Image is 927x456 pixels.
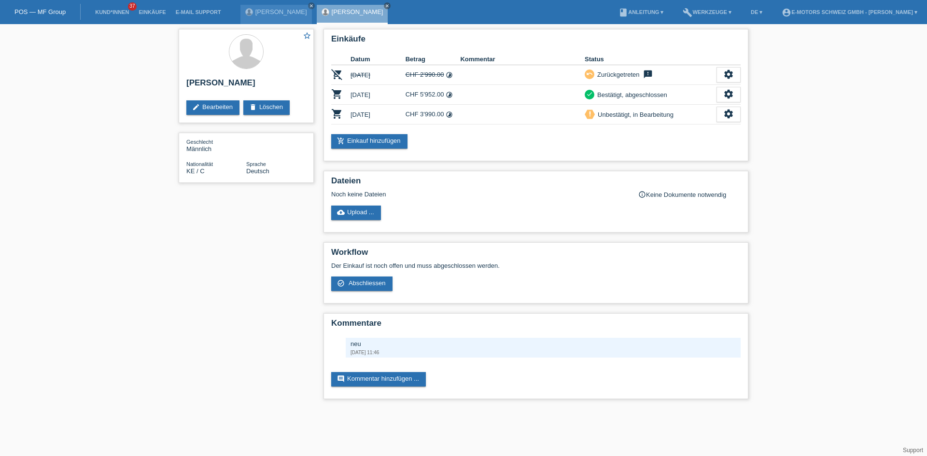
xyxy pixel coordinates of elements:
a: buildWerkzeuge ▾ [678,9,736,15]
p: Der Einkauf ist noch offen und muss abgeschlossen werden. [331,262,741,269]
a: close [384,2,391,9]
i: comment [337,375,345,383]
i: POSP00026252 [331,108,343,120]
a: Einkäufe [134,9,170,15]
div: [DATE] 11:46 [351,350,736,355]
i: check_circle_outline [337,279,345,287]
i: settings [723,109,734,119]
a: Kund*innen [90,9,134,15]
i: close [385,3,390,8]
div: Bestätigt, abgeschlossen [594,90,667,100]
i: edit [192,103,200,111]
i: 48 Raten [446,91,453,98]
i: POSP00025869 [331,69,343,80]
i: 48 Raten [446,111,453,118]
a: E-Mail Support [171,9,226,15]
th: Status [585,54,716,65]
i: close [309,3,314,8]
a: account_circleE-Motors Schweiz GmbH - [PERSON_NAME] ▾ [777,9,922,15]
a: [PERSON_NAME] [332,8,383,15]
a: bookAnleitung ▾ [614,9,668,15]
td: [DATE] [351,65,406,85]
a: close [308,2,315,9]
span: 37 [128,2,137,11]
a: check_circle_outline Abschliessen [331,276,393,291]
i: priority_high [587,111,593,117]
h2: Einkäufe [331,34,741,49]
h2: Workflow [331,248,741,262]
i: undo [586,70,593,77]
a: cloud_uploadUpload ... [331,206,381,220]
div: Zurückgetreten [594,69,639,80]
span: Deutsch [246,167,269,175]
td: CHF 5'952.00 [406,85,461,105]
div: Unbestätigt, in Bearbeitung [595,110,674,120]
a: [PERSON_NAME] [255,8,307,15]
i: add_shopping_cart [337,137,345,145]
h2: [PERSON_NAME] [186,78,306,93]
a: deleteLöschen [243,100,290,115]
td: CHF 2'990.00 [406,65,461,85]
div: Keine Dokumente notwendig [638,191,741,198]
td: [DATE] [351,85,406,105]
a: DE ▾ [746,9,767,15]
i: star_border [303,31,311,40]
h2: Dateien [331,176,741,191]
i: account_circle [782,8,791,17]
td: CHF 3'990.00 [406,105,461,124]
th: Kommentar [460,54,585,65]
div: Noch keine Dateien [331,191,626,198]
i: settings [723,69,734,80]
i: build [683,8,692,17]
i: info_outline [638,191,646,198]
span: Nationalität [186,161,213,167]
th: Datum [351,54,406,65]
i: book [618,8,628,17]
i: cloud_upload [337,208,345,216]
span: Geschlecht [186,139,213,145]
i: feedback [642,69,654,79]
span: Sprache [246,161,266,167]
span: Abschliessen [349,279,386,287]
div: Männlich [186,138,246,152]
i: 24 Raten [446,71,453,79]
a: Support [903,447,923,454]
i: POSP00025870 [331,88,343,100]
th: Betrag [406,54,461,65]
i: check [586,91,593,97]
a: POS — MF Group [14,8,66,15]
a: editBearbeiten [186,100,239,115]
i: settings [723,89,734,99]
a: star_border [303,31,311,41]
span: Kenia / C / 30.12.2007 [186,167,205,175]
h2: Kommentare [331,318,741,333]
a: add_shopping_cartEinkauf hinzufügen [331,134,407,149]
a: commentKommentar hinzufügen ... [331,372,426,387]
i: delete [249,103,257,111]
div: neu [351,340,736,347]
td: [DATE] [351,105,406,124]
